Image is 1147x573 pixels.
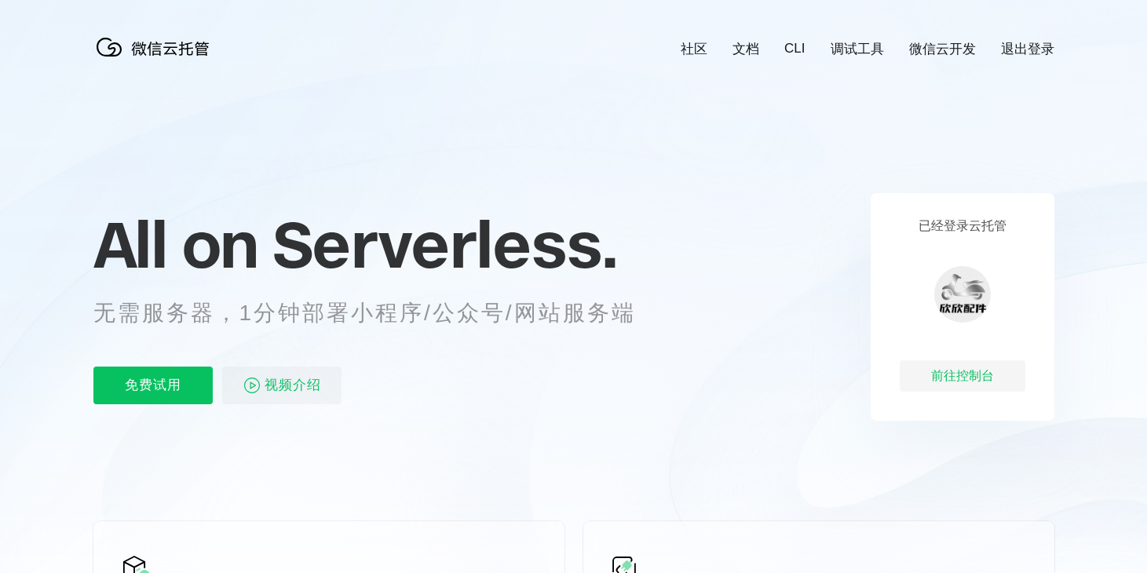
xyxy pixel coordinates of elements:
[93,31,219,63] img: 微信云托管
[919,218,1006,235] p: 已经登录云托管
[93,367,213,404] p: 免费试用
[784,41,805,57] a: CLI
[93,52,219,65] a: 微信云托管
[272,205,617,283] span: Serverless.
[265,367,321,404] span: 视频介绍
[909,40,976,58] a: 微信云开发
[93,297,665,329] p: 无需服务器，1分钟部署小程序/公众号/网站服务端
[900,360,1025,392] div: 前往控制台
[681,40,707,58] a: 社区
[243,376,261,395] img: video_play.svg
[831,40,884,58] a: 调试工具
[732,40,759,58] a: 文档
[93,205,258,283] span: All on
[1001,40,1054,58] a: 退出登录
